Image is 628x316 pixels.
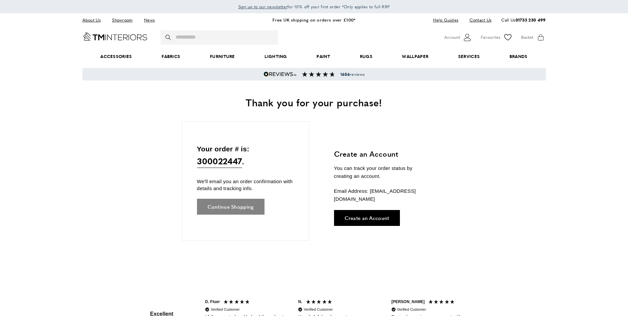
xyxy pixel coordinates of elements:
span: Create an Account [345,215,389,220]
a: News [139,16,160,25]
p: Your order # is: . [197,143,294,168]
a: Free UK shipping on orders over £100* [272,17,355,23]
div: 5 Stars [428,299,457,306]
span: for 10% off your first order *Only applies to full RRP [238,4,390,10]
div: Verified Customer [304,307,333,312]
a: Go to Home page [82,32,147,41]
div: 5 Stars [306,299,334,306]
div: Verified Customer [397,307,426,312]
div: 5 Stars [223,299,252,306]
button: Search [166,30,172,45]
a: 01733 230 499 [515,17,546,23]
div: D. Fluer [205,299,220,305]
a: Furniture [195,46,250,67]
a: Sign up to our newsletter [238,3,288,10]
p: Email Address: [EMAIL_ADDRESS][DOMAIN_NAME] [334,187,432,203]
button: Customer Account [444,32,472,42]
a: Help Guides [428,16,463,25]
a: Contact Us [464,16,491,25]
span: reviews [340,72,364,77]
a: Fabrics [147,46,195,67]
p: We'll email you an order confirmation with details and tracking info. [197,178,294,192]
a: Showroom [107,16,137,25]
img: Reviews.io 5 stars [264,72,297,77]
span: Continue Shopping [208,204,254,209]
div: [PERSON_NAME] [391,299,425,305]
a: About Us [82,16,106,25]
a: Continue Shopping [197,199,265,215]
div: N. [298,299,302,305]
div: Verified Customer [211,307,240,312]
a: Services [443,46,495,67]
a: Rugs [345,46,387,67]
span: Thank you for your purchase! [246,95,382,109]
a: Lighting [250,46,302,67]
img: Reviews section [302,72,335,77]
span: 300022447 [197,154,242,168]
span: Accessories [85,46,147,67]
span: Account [444,34,460,41]
span: Favourites [481,34,501,41]
a: Favourites [481,32,513,42]
span: Sign up to our newsletter [238,4,288,10]
p: Call Us [501,17,546,24]
h3: Create an Account [334,149,432,159]
p: You can track your order status by creating an account. [334,164,432,180]
a: Paint [302,46,345,67]
strong: 1656 [340,71,350,77]
a: Brands [495,46,542,67]
a: Create an Account [334,210,400,226]
a: Wallpaper [387,46,443,67]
